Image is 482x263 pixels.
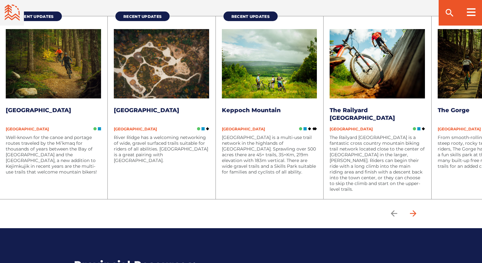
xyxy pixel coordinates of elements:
img: Blue Square [98,127,101,130]
p: The Railyard [GEOGRAPHIC_DATA] is a fantastic cross country mountain biking trail network located... [330,135,425,192]
img: Green Circle [93,127,97,130]
img: Blue Square [201,127,205,130]
span: Recent Updates [231,14,270,19]
a: Recent Updates [115,12,170,21]
a: [GEOGRAPHIC_DATA] [6,107,71,114]
img: Black Diamond [308,127,311,130]
p: Well-known for the canoe and portage routes traveled by the Mi’kmaq for thousands of years betwee... [6,135,101,175]
p: [GEOGRAPHIC_DATA] is a multi-use trail network in the highlands of [GEOGRAPHIC_DATA]. Sprawling o... [222,135,317,175]
a: The Railyard [GEOGRAPHIC_DATA] [330,107,395,121]
a: The Gorge [438,107,470,114]
img: Green Circle [197,127,200,130]
ion-icon: search [444,8,455,18]
img: Blue Square [417,127,420,130]
ion-icon: arrow back [389,209,399,218]
img: Blue Square [303,127,307,130]
span: [GEOGRAPHIC_DATA] [330,127,373,131]
img: Double Black DIamond [312,127,317,130]
ion-icon: arrow forward [408,209,418,218]
a: Recent Updates [223,12,278,21]
span: [GEOGRAPHIC_DATA] [222,127,265,131]
img: Green Circle [413,127,416,130]
img: Black Diamond [422,127,425,130]
span: [GEOGRAPHIC_DATA] [6,127,49,131]
p: River Ridge has a welcoming networking of wide, gravel surfaced trails suitable for riders of all... [114,135,209,163]
span: [GEOGRAPHIC_DATA] [114,127,157,131]
img: River Ridge Common Mountain Bike Trails in New Germany, NS [114,29,209,98]
span: Recent Updates [15,14,54,19]
a: [GEOGRAPHIC_DATA] [114,107,179,114]
span: [GEOGRAPHIC_DATA] [438,127,481,131]
a: Keppoch Mountain [222,107,281,114]
img: Black Diamond [206,127,209,130]
span: Recent Updates [123,14,162,19]
a: Recent Updates [7,12,62,21]
img: Green Circle [299,127,302,130]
